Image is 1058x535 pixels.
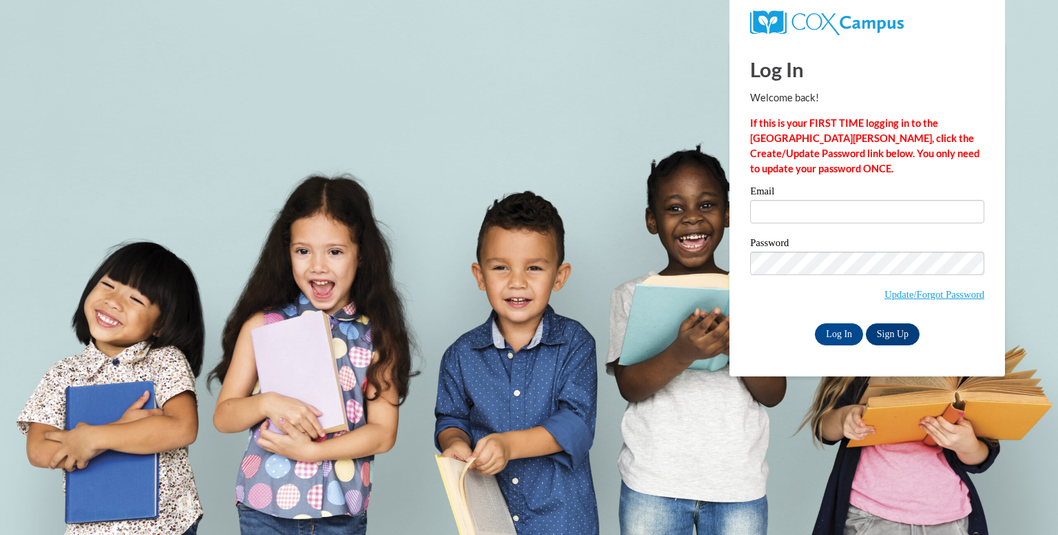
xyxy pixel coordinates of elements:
h1: Log In [750,55,984,83]
p: Welcome back! [750,90,984,105]
input: Log In [815,323,863,345]
a: Update/Forgot Password [884,289,984,300]
img: COX Campus [750,10,904,35]
label: Password [750,238,984,252]
a: Sign Up [866,323,920,345]
strong: If this is your FIRST TIME logging in to the [GEOGRAPHIC_DATA][PERSON_NAME], click the Create/Upd... [750,117,979,174]
label: Email [750,186,984,200]
a: COX Campus [750,16,904,28]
